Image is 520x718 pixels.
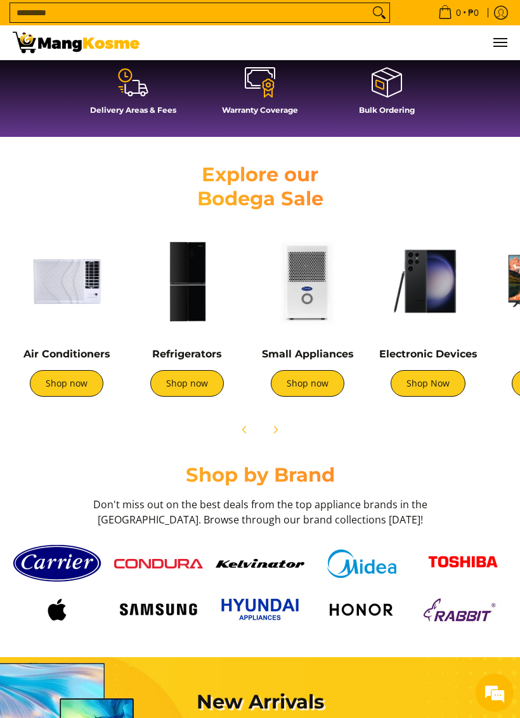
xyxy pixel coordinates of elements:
[466,8,481,17] span: ₱0
[216,593,304,625] img: Hyundai 2
[254,228,361,335] img: Small Appliances
[391,370,465,397] a: Shop Now
[317,549,406,578] img: Midea logo 405e5d5e af7e 429b b899 c48f4df307b6
[13,228,120,335] img: Air Conditioners
[152,348,222,360] a: Refrigerators
[13,594,101,625] img: Logo apple
[434,6,483,20] span: •
[231,416,259,444] button: Previous
[152,25,507,60] nav: Main Menu
[492,25,507,60] button: Menu
[419,546,507,581] img: Toshiba logo
[133,228,241,335] img: Refrigerators
[379,348,478,360] a: Electronic Devices
[203,66,317,124] a: Warranty Coverage
[216,559,304,568] img: Kelvinator button 9a26f67e caed 448c 806d e01e406ddbdc
[317,594,406,625] img: Logo honor
[13,32,140,53] img: Mang Kosme: Your Home Appliances Warehouse Sale Partner!
[369,3,389,22] button: Search
[114,598,203,622] img: Logo samsung wordmark
[140,162,380,211] h2: Explore our Bodega Sale
[203,105,317,115] h4: Warranty Coverage
[419,594,507,625] img: Logo rabbit
[76,66,190,124] a: Delivery Areas & Fees
[13,463,507,487] h2: Shop by Brand
[330,105,444,115] h4: Bulk Ordering
[262,348,354,360] a: Small Appliances
[76,105,190,115] h4: Delivery Areas & Fees
[152,25,507,60] ul: Customer Navigation
[374,228,482,335] img: Electronic Devices
[89,497,431,527] h3: Don't miss out on the best deals from the top appliance brands in the [GEOGRAPHIC_DATA]. Browse t...
[114,559,203,569] img: Condura logo red
[13,540,101,587] img: Carrier logo 1 98356 9b90b2e1 0bd1 49ad 9aa2 9ddb2e94a36b
[271,370,344,397] a: Shop now
[330,66,444,124] a: Bulk Ordering
[150,370,224,397] a: Shop now
[454,8,463,17] span: 0
[261,416,289,444] button: Next
[30,370,103,397] a: Shop now
[23,348,110,360] a: Air Conditioners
